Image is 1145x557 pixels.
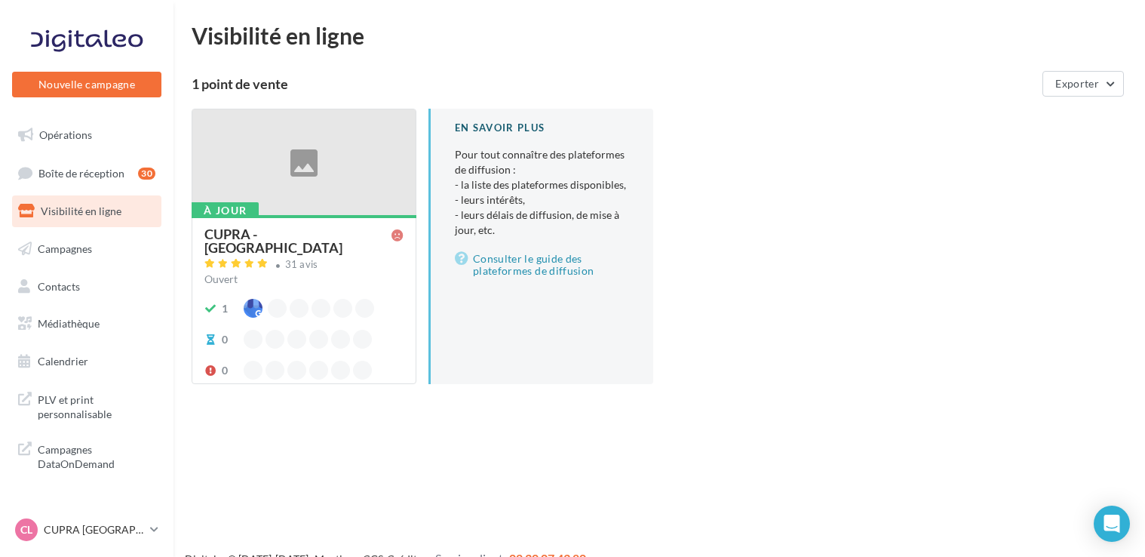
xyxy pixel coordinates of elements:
[192,202,259,219] div: À jour
[204,272,238,285] span: Ouvert
[138,168,155,180] div: 30
[9,157,164,189] a: Boîte de réception30
[9,119,164,151] a: Opérations
[9,383,164,428] a: PLV et print personnalisable
[20,522,32,537] span: CL
[9,271,164,303] a: Contacts
[192,24,1127,47] div: Visibilité en ligne
[38,279,80,292] span: Contacts
[455,208,629,238] li: - leurs délais de diffusion, de mise à jour, etc.
[38,389,155,422] span: PLV et print personnalisable
[455,177,629,192] li: - la liste des plateformes disponibles,
[38,166,124,179] span: Boîte de réception
[455,121,629,135] div: En savoir plus
[285,260,318,269] div: 31 avis
[9,433,164,478] a: Campagnes DataOnDemand
[1094,506,1130,542] div: Open Intercom Messenger
[9,195,164,227] a: Visibilité en ligne
[38,439,155,472] span: Campagnes DataOnDemand
[204,257,404,275] a: 31 avis
[222,332,228,347] div: 0
[41,205,121,217] span: Visibilité en ligne
[455,250,629,280] a: Consulter le guide des plateformes de diffusion
[12,72,161,97] button: Nouvelle campagne
[204,227,391,254] div: CUPRA - [GEOGRAPHIC_DATA]
[44,522,144,537] p: CUPRA [GEOGRAPHIC_DATA]
[12,515,161,544] a: CL CUPRA [GEOGRAPHIC_DATA]
[9,233,164,265] a: Campagnes
[222,301,228,316] div: 1
[455,192,629,208] li: - leurs intérêts,
[1042,71,1124,97] button: Exporter
[9,346,164,377] a: Calendrier
[9,308,164,340] a: Médiathèque
[192,77,1036,91] div: 1 point de vente
[455,147,629,238] p: Pour tout connaître des plateformes de diffusion :
[222,363,228,378] div: 0
[38,355,88,368] span: Calendrier
[38,242,92,255] span: Campagnes
[39,128,92,141] span: Opérations
[38,317,100,330] span: Médiathèque
[1055,77,1099,90] span: Exporter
